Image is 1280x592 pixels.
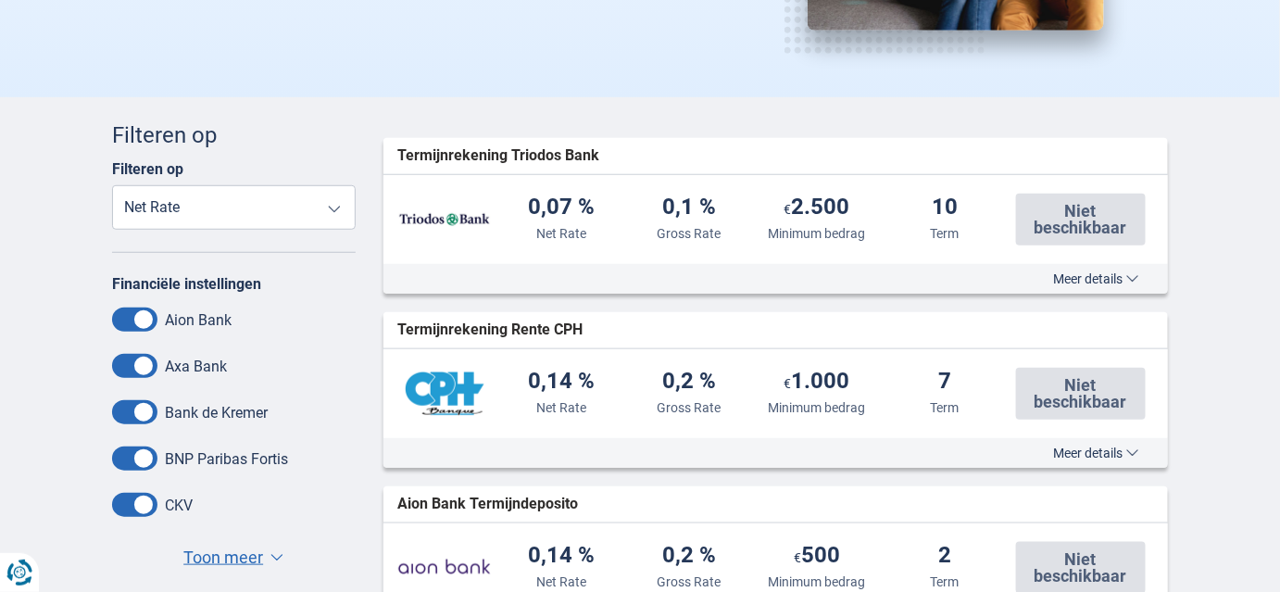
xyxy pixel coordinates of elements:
div: 0,14 % [528,370,595,395]
div: 10 [932,195,958,220]
div: Minimum bedrag [769,398,866,417]
button: Meer details [1039,446,1153,460]
label: Aion Bank [165,311,232,329]
div: 1.000 [784,370,850,395]
span: € [784,202,792,217]
label: Financiële instellingen [112,275,261,293]
span: Niet beschikbaar [1027,377,1135,410]
div: Gross Rate [658,398,722,417]
div: Filteren op [112,120,356,151]
span: ▼ [270,554,283,561]
div: 500 [794,544,840,569]
label: Bank de Kremer [165,404,268,422]
div: Term [930,224,959,243]
div: 0,07 % [528,195,595,220]
img: Triodos [398,196,491,243]
div: 2 [938,544,951,569]
div: Minimum bedrag [769,573,866,591]
label: Filteren op [112,160,183,178]
img: CPH Bank [398,371,491,417]
span: Meer details [1053,272,1139,285]
span: Meer details [1053,447,1139,460]
label: BNP Paribas Fortis [165,450,288,468]
span: Termijnrekening Rente CPH [398,320,584,341]
span: Niet beschikbaar [1027,203,1135,236]
span: € [794,550,801,565]
button: Meer details [1039,271,1153,286]
span: € [784,376,792,391]
div: 0,2 % [662,370,716,395]
div: Net Rate [536,398,586,417]
div: 0,1 % [662,195,716,220]
div: 0,2 % [662,544,716,569]
button: Niet beschikbaar [1016,368,1146,420]
span: Termijnrekening Triodos Bank [398,145,600,167]
button: Niet beschikbaar [1016,194,1146,246]
div: Term [930,398,959,417]
div: Gross Rate [658,573,722,591]
div: Net Rate [536,573,586,591]
button: Toon meer ▼ [178,545,289,571]
span: Aion Bank Termijndeposito [398,494,579,515]
span: Toon meer [183,546,263,570]
div: 7 [938,370,951,395]
img: Aion Bank [398,545,491,591]
label: Axa Bank [165,358,227,375]
span: Niet beschikbaar [1027,551,1135,585]
div: 0,14 % [528,544,595,569]
div: Gross Rate [658,224,722,243]
div: Term [930,573,959,591]
div: Minimum bedrag [769,224,866,243]
label: CKV [165,497,193,514]
div: Net Rate [536,224,586,243]
div: 2.500 [784,195,850,220]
